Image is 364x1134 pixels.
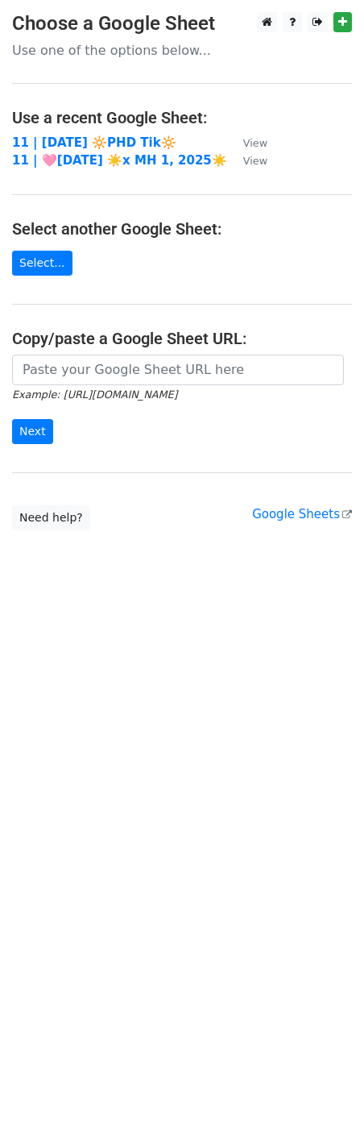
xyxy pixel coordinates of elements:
h3: Choose a Google Sheet [12,12,352,35]
a: Need help? [12,505,90,530]
h4: Copy/paste a Google Sheet URL: [12,329,352,348]
a: 11 | [DATE] 🔆PHD Tik🔆 [12,135,176,150]
h4: Use a recent Google Sheet: [12,108,352,127]
input: Paste your Google Sheet URL here [12,355,344,385]
a: 11 | 🩷[DATE] ☀️x MH 1, 2025☀️ [12,153,227,168]
small: View [243,155,267,167]
small: Example: [URL][DOMAIN_NAME] [12,388,177,401]
p: Use one of the options below... [12,42,352,59]
a: Google Sheets [252,507,352,521]
h4: Select another Google Sheet: [12,219,352,239]
a: View [227,153,267,168]
a: View [227,135,267,150]
input: Next [12,419,53,444]
a: Select... [12,251,72,276]
small: View [243,137,267,149]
